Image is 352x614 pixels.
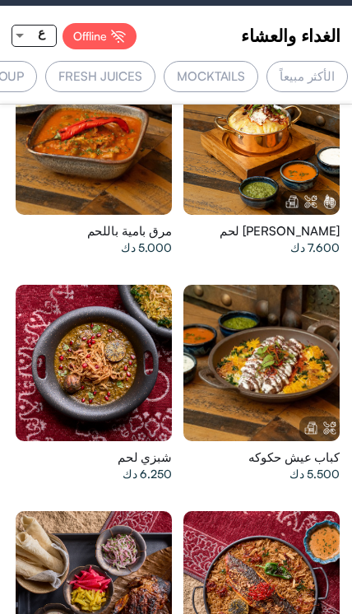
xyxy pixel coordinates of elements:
[87,223,172,240] span: مرق بامية باللحم
[63,23,137,49] div: Offline
[123,466,172,482] span: 6.250 دك
[38,26,45,40] span: ع
[121,240,172,256] span: 5.000 دك
[248,449,340,466] span: كباب عيش حكوكه
[285,194,299,209] img: Dairy.png
[118,449,172,466] span: شبزي لحم
[266,61,348,92] div: الأكثر مبيعاً
[322,194,337,209] img: Gluten.png
[322,421,337,435] img: Tree%20Nuts.png
[220,223,340,240] span: [PERSON_NAME] لحم
[289,466,340,482] span: 5.500 دك
[303,194,318,209] img: Tree%20Nuts.png
[303,421,318,435] img: Dairy.png
[241,23,340,48] span: الغداء والعشاء
[164,61,258,92] div: MOCKTAILS
[45,61,155,92] div: FRESH JUICES
[111,30,126,43] img: Offline%20Icon.svg
[290,240,340,256] span: 7.600 دك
